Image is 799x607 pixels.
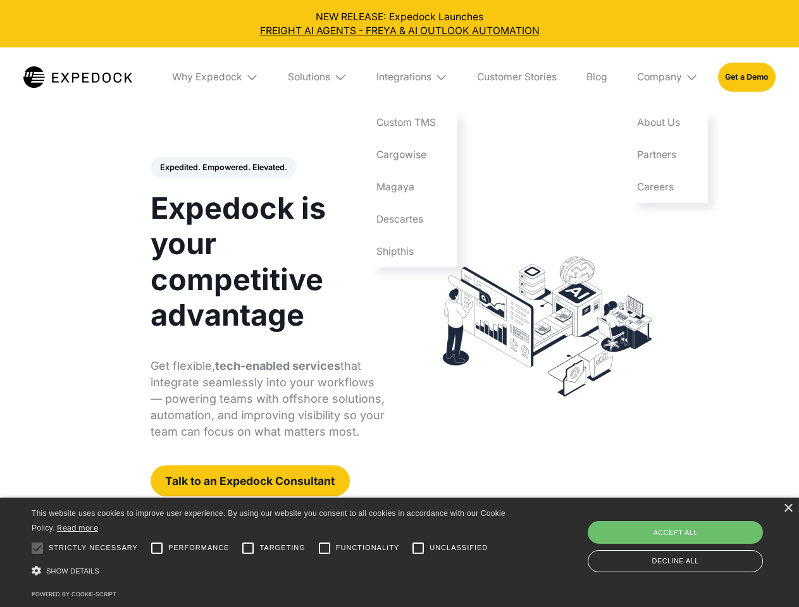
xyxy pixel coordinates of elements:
a: Cargowise [366,139,457,171]
a: Descartes [366,203,457,235]
div: Company [637,71,682,83]
h1: Expedock is your competitive advantage [151,190,385,333]
a: Partners [627,139,708,171]
a: Get a Demo [718,63,776,91]
span: Show details [46,567,99,575]
div: NEW RELEASE: Expedock Launches [10,10,790,38]
a: Custom TMS [366,107,457,139]
span: Unclassified [430,543,488,553]
a: Magaya [366,171,457,203]
span: Targeting [259,543,305,553]
p: Get flexible, that integrate seamlessly into your workflows — powering teams with offshore soluti... [151,358,385,440]
div: Solutions [278,47,357,107]
div: Integrations [366,47,457,107]
nav: Integrations [366,107,457,267]
iframe: Chat Widget [588,470,799,607]
nav: Company [627,107,708,203]
div: Integrations [376,71,431,83]
span: Functionality [336,543,399,553]
a: Read more [57,523,98,532]
span: Performance [168,543,230,553]
div: Why Expedock [162,47,268,107]
a: Shipthis [366,235,457,267]
a: Blog [576,47,617,107]
strong: tech-enabled services [215,359,340,372]
span: Strictly necessary [49,543,138,553]
a: About Us [627,107,708,139]
a: Powered by cookie-script [32,591,116,598]
span: This website uses cookies to improve user experience. By using our website you consent to all coo... [32,509,505,532]
a: FREIGHT AI AGENTS - FREYA & AI OUTLOOK AUTOMATION [10,24,790,38]
div: Solutions [288,71,330,83]
a: Talk to an Expedock Consultant [151,465,350,496]
div: Why Expedock [172,71,242,83]
a: Customer Stories [467,47,566,107]
div: Company [627,47,708,107]
div: Show details [32,563,510,580]
a: Careers [627,171,708,203]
